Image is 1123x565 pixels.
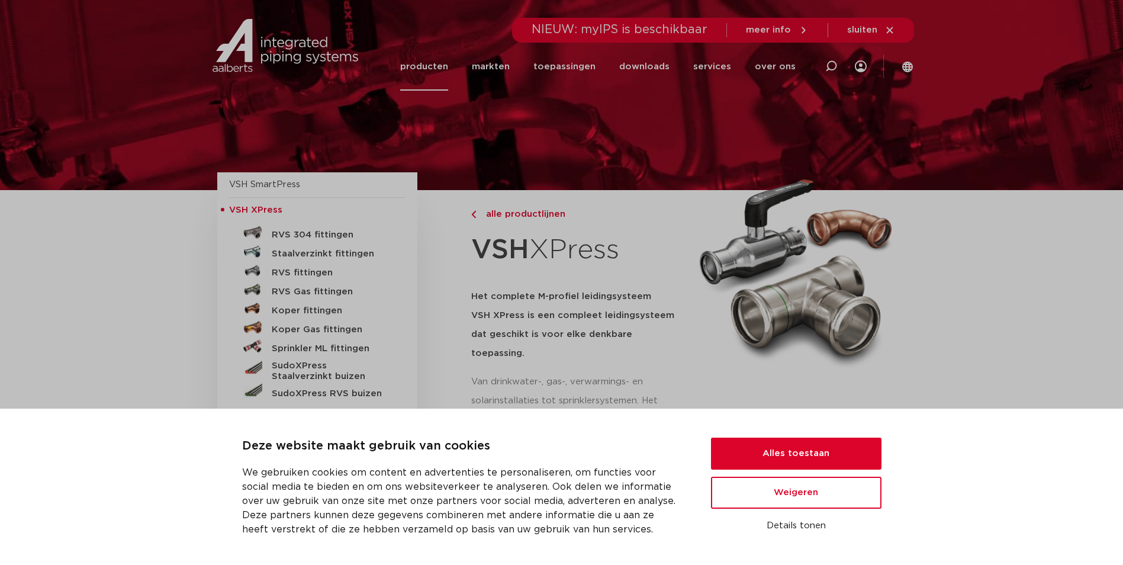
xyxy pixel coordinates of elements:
button: Weigeren [711,477,881,509]
p: Van drinkwater-, gas-, verwarmings- en solarinstallaties tot sprinklersystemen. Het assortiment b... [471,373,686,429]
h5: SudoXPress Staalverzinkt buizen [272,361,389,382]
span: alle productlijnen [479,210,565,219]
h5: Sprinkler ML buizen [272,407,389,418]
strong: VSH [471,236,529,264]
a: over ons [755,43,796,91]
span: meer info [746,25,791,34]
h5: Staalverzinkt fittingen [272,249,389,259]
h5: Koper Gas fittingen [272,325,389,335]
img: chevron-right.svg [471,211,476,219]
a: producten [400,43,448,91]
a: Sprinkler ML buizen [229,401,406,420]
a: SudoXPress RVS buizen [229,382,406,401]
a: VSH SmartPress [229,180,300,189]
h5: Koper fittingen [272,306,389,316]
a: sluiten [847,25,895,36]
a: Koper fittingen [229,299,406,318]
h5: Het complete M-profiel leidingsysteem VSH XPress is een compleet leidingsysteem dat geschikt is v... [471,287,686,363]
div: my IPS [855,43,867,91]
a: SudoXPress Staalverzinkt buizen [229,356,406,382]
a: meer info [746,25,809,36]
a: alle productlijnen [471,207,686,221]
a: Koper Gas fittingen [229,318,406,337]
h5: RVS 304 fittingen [272,230,389,240]
a: Sprinkler ML fittingen [229,337,406,356]
button: Alles toestaan [711,438,881,470]
h5: Sprinkler ML fittingen [272,344,389,354]
a: markten [472,43,510,91]
p: Deze website maakt gebruik van cookies [242,437,683,456]
h5: RVS fittingen [272,268,389,278]
a: RVS fittingen [229,261,406,280]
h5: RVS Gas fittingen [272,287,389,297]
h1: XPress [471,227,686,273]
a: toepassingen [533,43,596,91]
a: Staalverzinkt fittingen [229,242,406,261]
h5: SudoXPress RVS buizen [272,389,389,399]
span: NIEUW: myIPS is beschikbaar [532,24,707,36]
button: Details tonen [711,516,881,536]
nav: Menu [400,43,796,91]
p: We gebruiken cookies om content en advertenties te personaliseren, om functies voor social media ... [242,466,683,537]
a: RVS Gas fittingen [229,280,406,299]
a: services [693,43,731,91]
span: sluiten [847,25,877,34]
span: VSH XPress [229,206,282,214]
a: RVS 304 fittingen [229,223,406,242]
a: downloads [619,43,670,91]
